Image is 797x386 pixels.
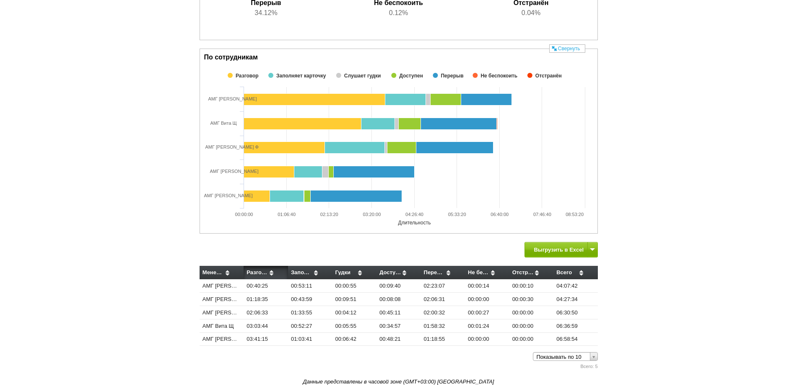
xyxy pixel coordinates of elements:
[553,292,598,306] td: 04:27:34
[288,319,332,332] td: 00:52:27
[509,279,553,292] td: 00:00:10
[204,193,253,198] span: АМГ [PERSON_NAME]
[533,352,598,361] a: Показывать по 10
[553,319,598,332] td: 06:36:59
[509,332,553,346] td: 00:00:00
[288,292,332,306] td: 00:43:59
[200,279,244,292] td: АМГ [PERSON_NAME]
[509,306,553,319] td: 00:00:00
[405,212,423,217] tspan: 04:26:40
[465,306,509,319] td: 00:00:27
[421,306,465,319] td: 02:00:32
[200,306,244,319] td: АМГ [PERSON_NAME] Ф
[332,319,376,332] td: 00:05:55
[332,306,376,319] td: 00:04:12
[398,220,431,226] text: Длительность
[210,121,237,126] span: АМГ Вита Щ
[376,292,421,306] td: 00:08:08
[580,364,597,369] span: Всего: 5
[288,306,332,319] td: 01:33:55
[247,270,285,275] span: Разговор
[491,212,509,217] tspan: 06:40:00
[200,319,244,332] td: АМГ Вита Щ
[489,8,573,18] div: 0.04%
[553,306,598,319] td: 06:30:50
[335,270,373,275] span: Гудки
[509,319,553,332] td: 00:00:00
[421,332,465,346] td: 01:18:55
[288,279,332,292] td: 00:53:11
[379,270,418,275] span: Доступен
[244,319,288,332] td: 03:03:44
[332,332,376,346] td: 00:06:42
[320,212,338,217] tspan: 02:13:20
[421,292,465,306] td: 02:06:31
[448,212,466,217] tspan: 05:33:20
[244,279,288,292] td: 00:40:25
[549,44,585,53] a: Свернуть
[512,270,550,275] span: Отстранён
[468,270,506,275] span: Не беспокоить
[224,8,308,18] div: 34.12%
[376,319,421,332] td: 00:34:57
[376,332,421,346] td: 00:48:21
[244,292,288,306] td: 01:18:35
[465,292,509,306] td: 00:00:00
[205,144,259,149] span: АМГ [PERSON_NAME] Ф
[244,332,288,346] td: 03:41:15
[376,279,421,292] td: 00:09:40
[202,270,241,275] span: Менеджер
[303,378,494,385] i: Данные представлены в часовой зоне (GMT+03:00) [GEOGRAPHIC_DATA]
[235,212,253,217] tspan: 00:00:00
[553,332,598,346] td: 06:58:54
[553,279,598,292] td: 04:07:42
[376,306,421,319] td: 00:45:11
[200,332,244,346] td: АМГ [PERSON_NAME]
[288,332,332,346] td: 01:03:41
[332,292,376,306] td: 00:09:51
[533,212,551,217] tspan: 07:46:40
[332,279,376,292] td: 00:00:55
[291,270,329,275] span: Заполняет карточку
[276,73,326,79] tspan: Заполняет карточку
[278,212,296,217] tspan: 01:06:40
[465,332,509,346] td: 00:00:00
[424,270,462,275] span: Перерыв
[200,49,597,66] div: По сотрудникам
[524,242,598,257] button: Выгрузить в Excel
[465,279,509,292] td: 00:00:14
[465,319,509,332] td: 00:01:24
[537,353,587,361] span: Показывать по 10
[357,8,441,18] div: 0.12%
[421,319,465,332] td: 01:58:32
[200,292,244,306] td: АМГ [PERSON_NAME]
[236,73,259,79] text: Разговор
[480,73,517,79] tspan: Не беспокоить
[208,96,257,101] span: АМГ [PERSON_NAME]
[421,279,465,292] td: 02:23:07
[363,212,381,217] tspan: 03:20:00
[399,73,423,79] text: Доступен
[210,169,259,174] span: АМГ [PERSON_NAME]
[535,73,561,79] text: Отстранён
[566,212,584,217] tspan: 08:53:20
[509,292,553,306] td: 00:00:30
[441,73,463,79] text: Перерыв
[556,270,595,275] span: Всего
[244,306,288,319] td: 02:06:33
[344,73,381,79] tspan: Слушает гудки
